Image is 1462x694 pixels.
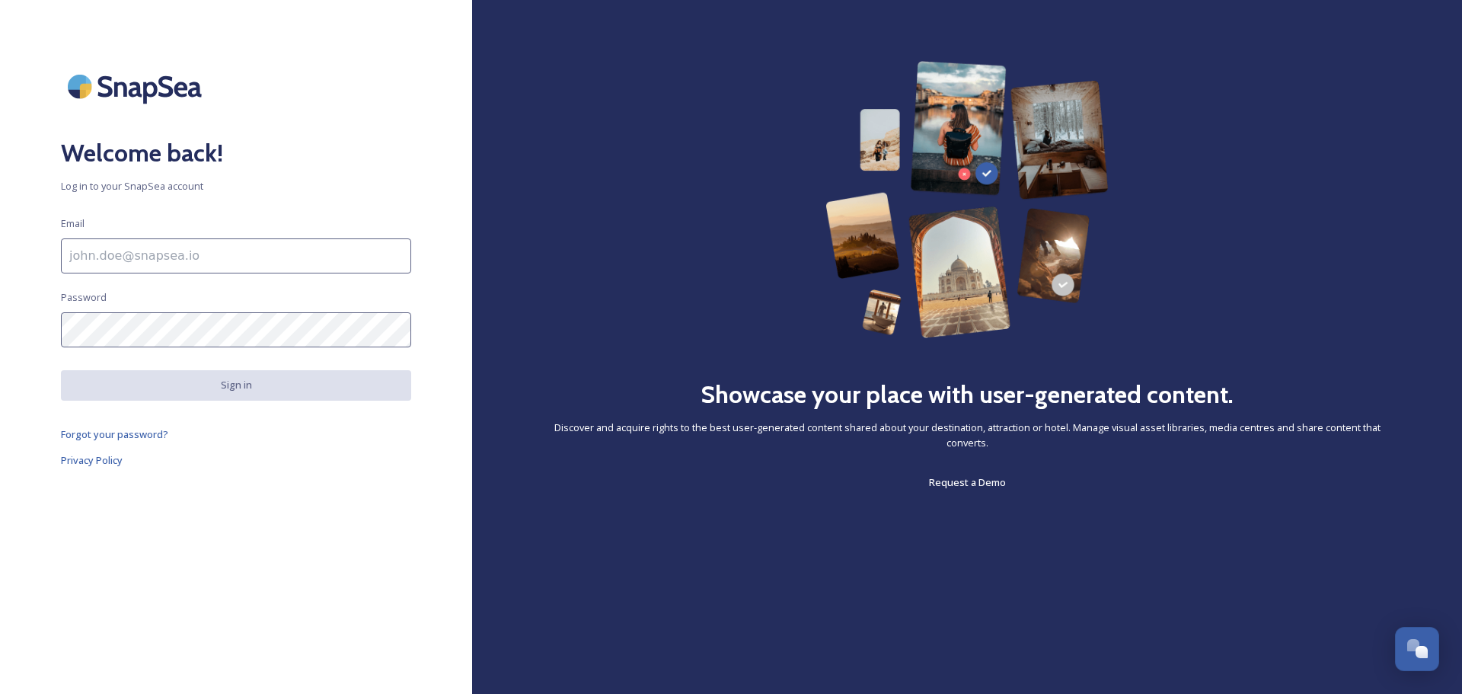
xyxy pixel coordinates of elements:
[61,427,168,441] span: Forgot your password?
[825,61,1109,338] img: 63b42ca75bacad526042e722_Group%20154-p-800.png
[61,370,411,400] button: Sign in
[61,238,411,273] input: john.doe@snapsea.io
[61,179,411,193] span: Log in to your SnapSea account
[61,135,411,171] h2: Welcome back!
[61,425,411,443] a: Forgot your password?
[61,453,123,467] span: Privacy Policy
[929,475,1006,489] span: Request a Demo
[61,451,411,469] a: Privacy Policy
[701,376,1234,413] h2: Showcase your place with user-generated content.
[61,61,213,112] img: SnapSea Logo
[61,290,107,305] span: Password
[929,473,1006,491] a: Request a Demo
[533,421,1401,449] span: Discover and acquire rights to the best user-generated content shared about your destination, att...
[1395,627,1439,671] button: Open Chat
[61,216,85,231] span: Email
